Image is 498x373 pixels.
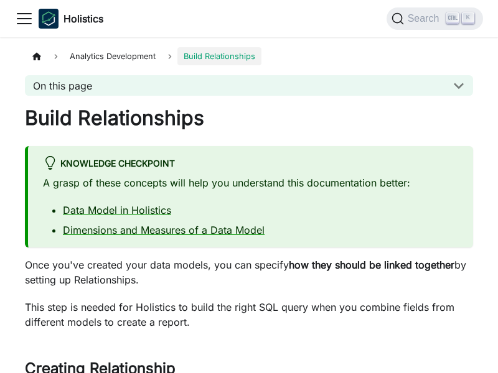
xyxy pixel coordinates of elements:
[289,259,454,271] strong: how they should be linked together
[25,75,473,96] button: On this page
[177,47,261,65] span: Build Relationships
[63,204,171,216] a: Data Model in Holistics
[25,47,49,65] a: Home page
[63,11,103,26] b: Holistics
[25,47,473,65] nav: Breadcrumbs
[63,47,162,65] span: Analytics Development
[43,156,458,172] div: Knowledge Checkpoint
[25,257,473,287] p: Once you've created your data models, you can specify by setting up Relationships.
[25,300,473,329] p: This step is needed for Holistics to build the right SQL query when you combine fields from diffe...
[25,106,473,131] h1: Build Relationships
[39,9,59,29] img: Holistics
[63,224,265,236] a: Dimensions and Measures of a Data Model
[462,12,474,24] kbd: K
[15,9,34,28] button: Toggle navigation bar
[387,7,483,30] button: Search (Ctrl+K)
[404,13,447,24] span: Search
[39,9,103,29] a: HolisticsHolistics
[43,175,458,190] p: A grasp of these concepts will help you understand this documentation better:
